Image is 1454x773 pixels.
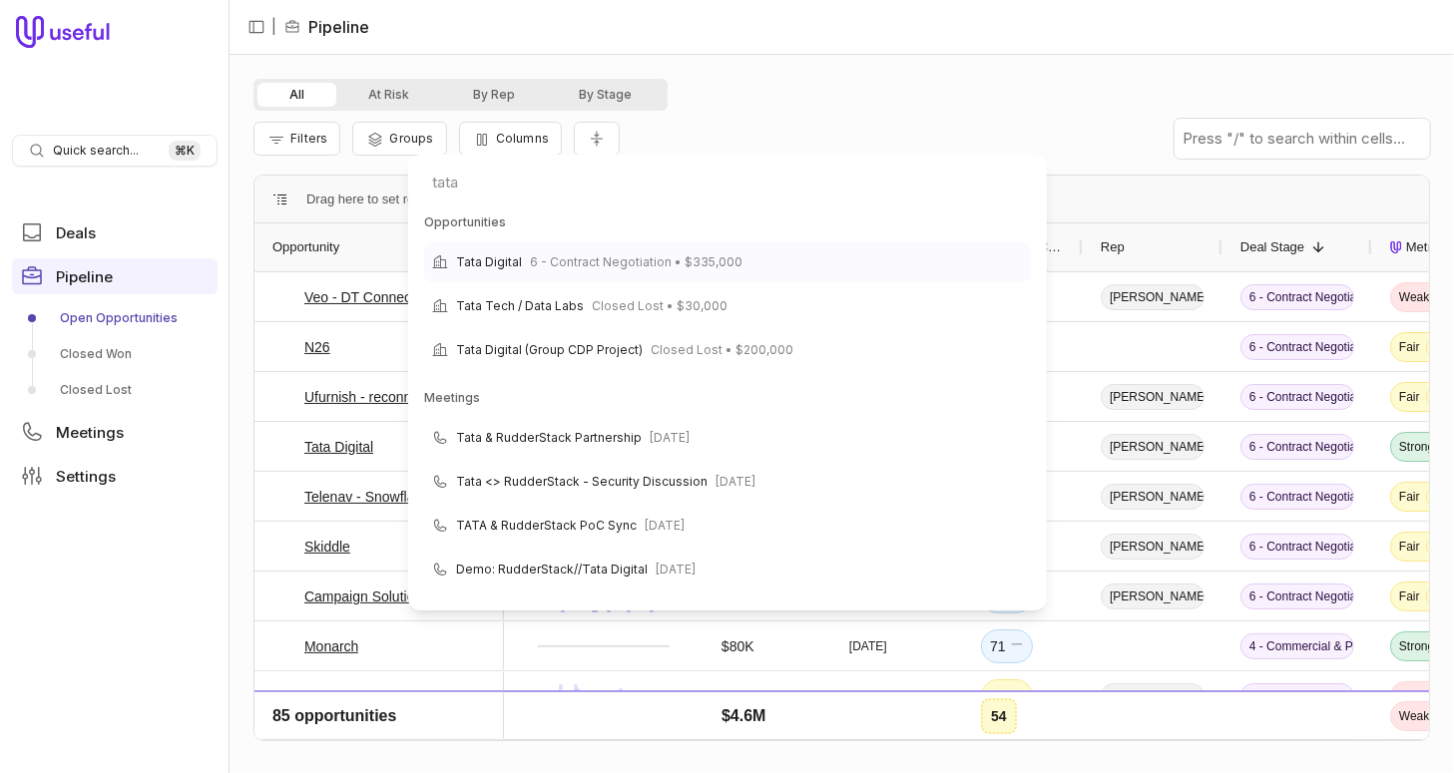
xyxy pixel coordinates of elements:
span: 6 - Contract Negotiation • $335,000 [530,250,742,274]
span: Demo: RudderStack//Tata Digital [456,558,648,581]
span: Closed Lost • $30,000 [592,294,727,318]
span: [DATE] [707,601,746,625]
span: Tata Digital (Group CDP Project) [456,338,643,362]
input: Search for pages and commands... [416,163,1039,202]
span: [DATE] [656,558,696,581]
span: [DATE] [716,470,755,494]
span: RudderStack & Tata Implementation Sync [456,601,699,625]
span: Tata Tech / Data Labs [456,294,584,318]
span: Closed Lost • $200,000 [651,338,793,362]
span: TATA & RudderStack PoC Sync [456,514,637,538]
span: [DATE] [645,514,685,538]
div: Opportunities [424,210,1031,234]
span: [DATE] [650,426,690,450]
div: Meetings [424,386,1031,410]
span: Tata <> RudderStack - Security Discussion [456,470,708,494]
span: Tata Digital [456,250,522,274]
span: Tata & RudderStack Partnership [456,426,642,450]
div: Suggestions [416,210,1039,602]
